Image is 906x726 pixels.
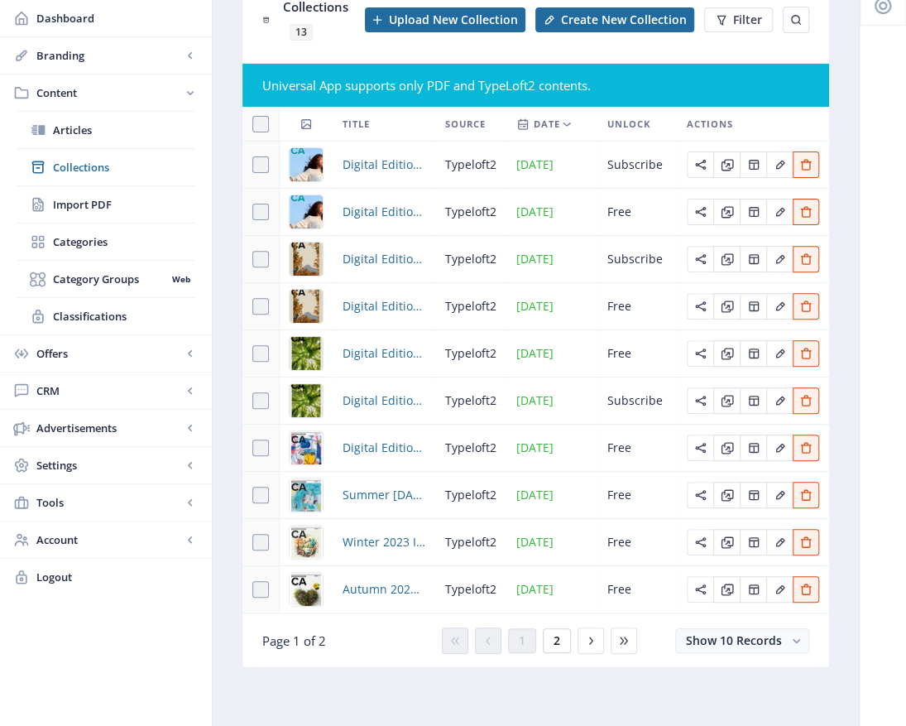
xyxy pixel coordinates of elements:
span: Import PDF [53,196,195,213]
img: a78b0ab4-99b0-4341-9f9e-80be30e53d9a.png [290,195,323,228]
a: Digital Edition 1.2 [343,391,425,411]
td: [DATE] [506,425,597,472]
span: Account [36,531,182,548]
span: Show 10 Records [686,632,782,648]
span: Upload New Collection [389,13,518,26]
a: Edit page [766,392,793,407]
span: Unlock [607,114,650,134]
span: CRM [36,382,182,399]
img: acf6ee49-fb1c-4e63-a664-845dada2d9b4.jpg [290,478,323,512]
span: Branding [36,47,182,64]
button: 2 [543,628,571,653]
span: Category Groups [53,271,166,287]
td: Subscribe [597,236,677,283]
span: Tools [36,494,182,511]
img: 499c4a05-6b06-4b08-9879-7b8ba6b34636.jpg [290,526,323,559]
a: Edit page [687,344,713,360]
a: Collections [17,149,195,185]
a: Edit page [713,392,740,407]
span: Logout [36,569,199,585]
a: Digital Edition 1.3 [343,249,425,269]
button: Filter [704,7,773,32]
button: Create New Collection [535,7,694,32]
a: Edit page [793,486,819,502]
a: Edit page [766,439,793,454]
a: Edit page [766,297,793,313]
a: Edit page [766,486,793,502]
td: typeloft2 [435,566,506,613]
a: Autumn 2023 Issue [343,579,425,599]
a: Edit page [766,580,793,596]
img: cover.png [290,290,323,323]
td: [DATE] [506,142,597,189]
a: Digital Edition 1.4 [343,155,425,175]
a: Digital Edition 1.1 [343,438,425,458]
td: [DATE] [506,566,597,613]
span: Actions [687,114,733,134]
a: New page [525,7,694,32]
td: Subscribe [597,377,677,425]
a: Digital Edition 1.3 [343,296,425,316]
span: 1 [519,634,525,647]
a: Edit page [687,533,713,549]
a: Edit page [687,392,713,407]
a: Edit page [793,392,819,407]
a: Edit page [793,533,819,549]
a: Edit page [793,580,819,596]
td: typeloft2 [435,472,506,519]
td: typeloft2 [435,377,506,425]
a: Edit page [740,250,766,266]
a: Edit page [687,486,713,502]
a: Edit page [713,156,740,171]
a: Edit page [687,297,713,313]
a: Edit page [740,156,766,171]
button: Show 10 Records [675,628,809,653]
img: a78b0ab4-99b0-4341-9f9e-80be30e53d9a.png [290,148,323,181]
nb-badge: Web [166,271,195,287]
button: 1 [508,628,536,653]
td: typeloft2 [435,142,506,189]
img: cover.jpg [290,431,323,464]
span: Page 1 of 2 [262,632,326,649]
td: typeloft2 [435,425,506,472]
span: Classifications [53,308,195,325]
td: Free [597,189,677,236]
td: Subscribe [597,142,677,189]
img: cover.png [290,243,323,276]
span: Date [534,114,560,134]
a: Edit page [713,533,740,549]
button: Upload New Collection [365,7,525,32]
a: Edit page [740,203,766,219]
a: Edit page [687,250,713,266]
a: Edit page [713,297,740,313]
a: Edit page [740,439,766,454]
td: [DATE] [506,472,597,519]
span: Dashboard [36,10,199,26]
a: Edit page [766,250,793,266]
img: 33edbad0-973d-4786-84e1-6f624c3889ac.png [290,384,323,417]
span: Categories [53,233,195,250]
td: Free [597,425,677,472]
a: Edit page [766,203,793,219]
a: Summer [DATE]-[DATE] [343,485,425,505]
span: Title [343,114,370,134]
a: Edit page [713,486,740,502]
span: Digital Edition 1.4 [343,202,425,222]
td: [DATE] [506,236,597,283]
a: Edit page [793,156,819,171]
a: Digital Edition 1.2 [343,344,425,363]
td: typeloft2 [435,330,506,377]
a: Category GroupsWeb [17,261,195,297]
td: [DATE] [506,330,597,377]
a: Edit page [766,533,793,549]
td: [DATE] [506,519,597,566]
a: Edit page [713,439,740,454]
img: 33edbad0-973d-4786-84e1-6f624c3889ac.png [290,337,323,370]
a: Edit page [793,297,819,313]
a: Edit page [687,439,713,454]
